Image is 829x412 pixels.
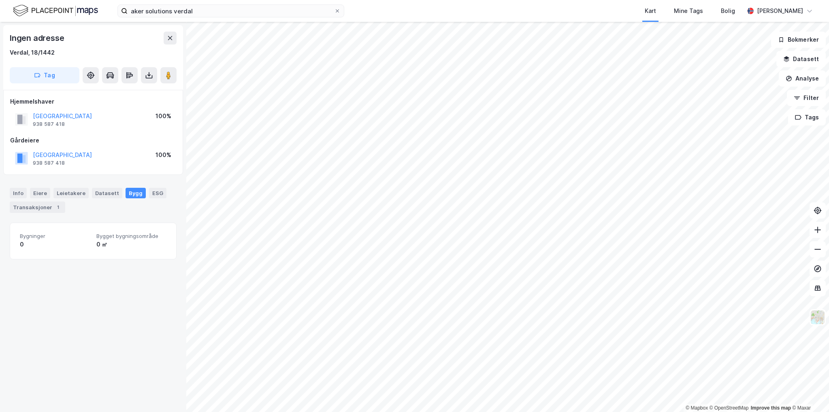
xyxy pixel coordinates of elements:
div: [PERSON_NAME] [757,6,803,16]
span: Bygget bygningsområde [96,233,166,240]
a: Improve this map [751,405,791,411]
div: Bygg [126,188,146,198]
button: Datasett [776,51,826,67]
div: ESG [149,188,166,198]
iframe: Chat Widget [789,373,829,412]
a: Mapbox [686,405,708,411]
div: Transaksjoner [10,202,65,213]
div: Verdal, 18/1442 [10,48,55,57]
div: Ingen adresse [10,32,66,45]
div: 0 [20,240,90,249]
button: Analyse [779,70,826,87]
div: Eiere [30,188,50,198]
div: Mine Tags [674,6,703,16]
div: Info [10,188,27,198]
div: 938 587 418 [33,160,65,166]
div: 938 587 418 [33,121,65,127]
div: 0 ㎡ [96,240,166,249]
button: Filter [787,90,826,106]
div: 1 [54,203,62,211]
div: Datasett [92,188,122,198]
img: logo.f888ab2527a4732fd821a326f86c7f29.svg [13,4,98,18]
a: OpenStreetMap [710,405,749,411]
img: Z [810,310,825,325]
div: Bolig [721,6,735,16]
div: 100% [156,150,171,160]
input: Søk på adresse, matrikkel, gårdeiere, leietakere eller personer [128,5,334,17]
div: Kart [645,6,656,16]
button: Tags [788,109,826,125]
div: 100% [156,111,171,121]
div: Leietakere [53,188,89,198]
button: Bokmerker [771,32,826,48]
button: Tag [10,67,79,83]
div: Gårdeiere [10,136,176,145]
span: Bygninger [20,233,90,240]
div: Hjemmelshaver [10,97,176,106]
